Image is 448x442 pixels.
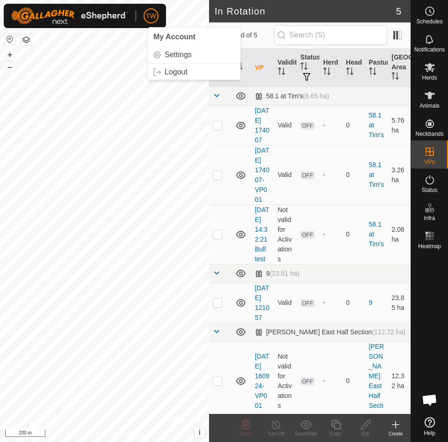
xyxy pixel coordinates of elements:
a: Contact Us [114,430,141,438]
span: OFF [300,377,314,385]
p-sorticon: Activate to sort [391,74,399,81]
span: Status [421,187,437,193]
div: Open chat [416,386,444,414]
td: 0 [342,283,365,323]
td: 0 [342,205,365,264]
span: My Account [153,33,195,41]
div: Show/Hide [291,430,321,437]
a: 58.1 at Tim's [369,221,384,248]
a: 9 [369,299,373,306]
button: + [4,49,15,60]
td: 0 [342,341,365,420]
div: 9 [255,270,300,278]
span: 0 selected of 5 [215,30,274,40]
span: (112.72 ha) [372,328,405,336]
img: Gallagher Logo [11,7,128,24]
span: OFF [300,299,314,307]
input: Search (S) [274,25,387,45]
div: - [323,170,339,180]
p-sorticon: Activate to sort [300,64,308,71]
a: [DATE] 160924-VP001 [255,353,269,409]
th: Validity [274,49,297,87]
td: 23.85 ha [388,283,411,323]
div: - [323,298,339,308]
span: (23.91 ha) [270,270,300,277]
span: Infra [424,215,435,221]
span: i [199,428,201,436]
button: i [195,427,205,438]
p-sorticon: Activate to sort [346,69,354,76]
p-sorticon: Activate to sort [323,69,331,76]
a: [DATE] 174007-VP001 [255,147,269,203]
td: Valid [274,105,297,145]
th: Pasture [365,49,388,87]
div: Turn Off [261,430,291,437]
span: Settings [165,51,192,59]
span: Notifications [414,47,445,52]
span: Heatmap [418,243,441,249]
a: Settings [148,47,240,62]
span: Help [424,430,435,436]
div: [PERSON_NAME] East Half Section [255,328,405,336]
a: [DATE] 14:32:21 Bull test [255,206,269,263]
td: Valid [274,283,297,323]
td: 5.76 ha [388,105,411,145]
div: - [323,376,339,386]
span: Logout [165,68,188,76]
th: [GEOGRAPHIC_DATA] Area [388,49,411,87]
td: Not valid for Activations [274,341,297,420]
span: Schedules [416,19,442,24]
td: 12.32 ha [388,341,411,420]
button: Map Layers [21,34,32,45]
td: 0 [342,105,365,145]
td: Valid [274,145,297,205]
button: Reset Map [4,34,15,45]
div: Create [381,430,411,437]
th: Herd [319,49,342,87]
span: OFF [300,231,314,239]
span: (6.65 ha) [303,92,329,100]
a: Privacy Policy [67,430,102,438]
span: Animals [419,103,440,109]
a: [DATE] 174007 [255,107,269,144]
span: 5 [396,4,401,18]
a: [PERSON_NAME] East Half Section [369,343,384,419]
td: 0 [342,145,365,205]
a: 58.1 at Tim's [369,161,384,188]
th: Head [342,49,365,87]
span: OFF [300,122,314,130]
h2: In Rotation [215,6,396,17]
a: [DATE] 121057 [255,284,269,321]
p-sorticon: Activate to sort [278,69,285,76]
span: TW [146,11,156,21]
a: Logout [148,65,240,80]
div: - [323,229,339,239]
div: Copy [321,430,351,437]
div: - [323,120,339,130]
td: 3.26 ha [388,145,411,205]
div: Edit [351,430,381,437]
span: VPs [424,159,434,165]
span: Delete [239,431,253,436]
td: Not valid for Activations [274,205,297,264]
span: OFF [300,171,314,179]
a: 58.1 at Tim's [369,111,384,139]
a: Help [411,413,448,440]
span: Herds [422,75,437,81]
p-sorticon: Activate to sort [369,69,376,76]
button: – [4,61,15,73]
div: 58.1 at Tim's [255,92,329,100]
span: Neckbands [415,131,443,137]
td: 2.08 ha [388,205,411,264]
th: VP [251,49,274,87]
th: Status [296,49,319,87]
